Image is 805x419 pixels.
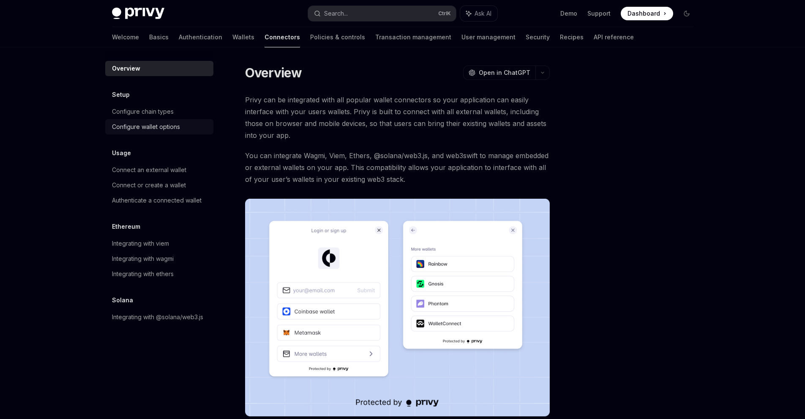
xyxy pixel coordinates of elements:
div: Integrating with ethers [112,269,174,279]
a: Configure wallet options [105,119,213,134]
div: Integrating with viem [112,238,169,249]
button: Ask AI [460,6,497,21]
h5: Solana [112,295,133,305]
div: Integrating with wagmi [112,254,174,264]
a: Policies & controls [310,27,365,47]
a: Wallets [232,27,254,47]
button: Search...CtrlK [308,6,456,21]
h5: Usage [112,148,131,158]
span: Privy can be integrated with all popular wallet connectors so your application can easily interfa... [245,94,550,141]
a: Welcome [112,27,139,47]
a: Demo [560,9,577,18]
h1: Overview [245,65,302,80]
button: Toggle dark mode [680,7,693,20]
img: dark logo [112,8,164,19]
a: Connect an external wallet [105,162,213,178]
div: Configure chain types [112,107,174,117]
a: Recipes [560,27,584,47]
div: Integrating with @solana/web3.js [112,312,203,322]
div: Configure wallet options [112,122,180,132]
a: Dashboard [621,7,673,20]
a: Support [587,9,611,18]
a: Authentication [179,27,222,47]
div: Search... [324,8,348,19]
a: Security [526,27,550,47]
a: Integrating with @solana/web3.js [105,309,213,325]
div: Connect an external wallet [112,165,186,175]
h5: Ethereum [112,222,140,232]
img: Connectors3 [245,199,550,416]
a: User management [461,27,516,47]
a: Integrating with viem [105,236,213,251]
a: Connect or create a wallet [105,178,213,193]
a: Connectors [265,27,300,47]
a: Authenticate a connected wallet [105,193,213,208]
div: Connect or create a wallet [112,180,186,190]
button: Open in ChatGPT [463,66,535,80]
a: Basics [149,27,169,47]
a: Configure chain types [105,104,213,119]
span: Dashboard [628,9,660,18]
div: Authenticate a connected wallet [112,195,202,205]
a: Transaction management [375,27,451,47]
a: Overview [105,61,213,76]
a: Integrating with wagmi [105,251,213,266]
h5: Setup [112,90,130,100]
a: API reference [594,27,634,47]
span: Ctrl K [438,10,451,17]
span: Ask AI [475,9,491,18]
div: Overview [112,63,140,74]
span: You can integrate Wagmi, Viem, Ethers, @solana/web3.js, and web3swift to manage embedded or exter... [245,150,550,185]
a: Integrating with ethers [105,266,213,282]
span: Open in ChatGPT [479,68,530,77]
